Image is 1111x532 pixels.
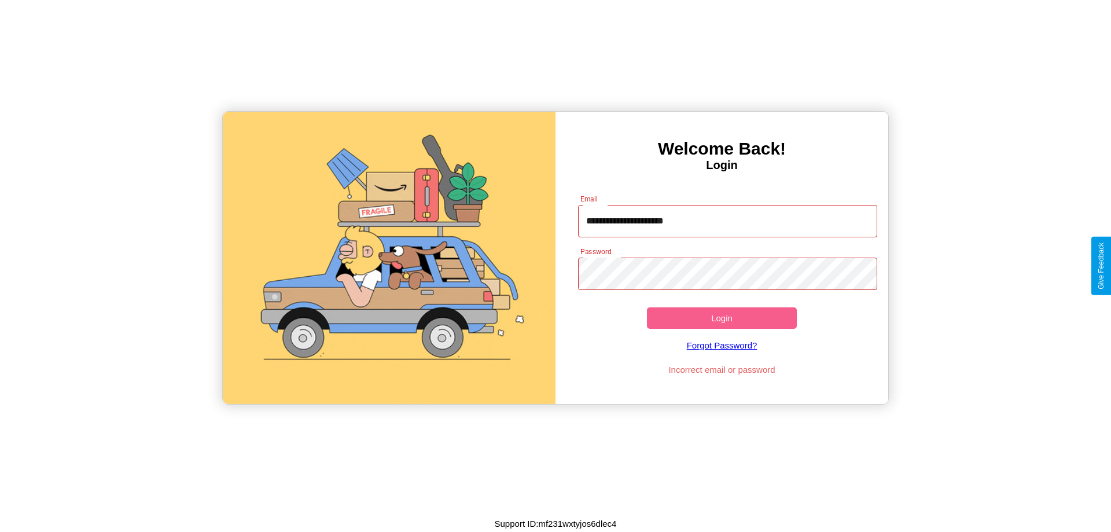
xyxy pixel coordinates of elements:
a: Forgot Password? [572,329,872,362]
h3: Welcome Back! [555,139,888,159]
div: Give Feedback [1097,243,1105,289]
button: Login [647,307,797,329]
img: gif [223,112,555,404]
label: Password [580,247,611,256]
h4: Login [555,159,888,172]
p: Incorrect email or password [572,362,872,377]
p: Support ID: mf231wxtyjos6dlec4 [495,516,617,531]
label: Email [580,194,598,204]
